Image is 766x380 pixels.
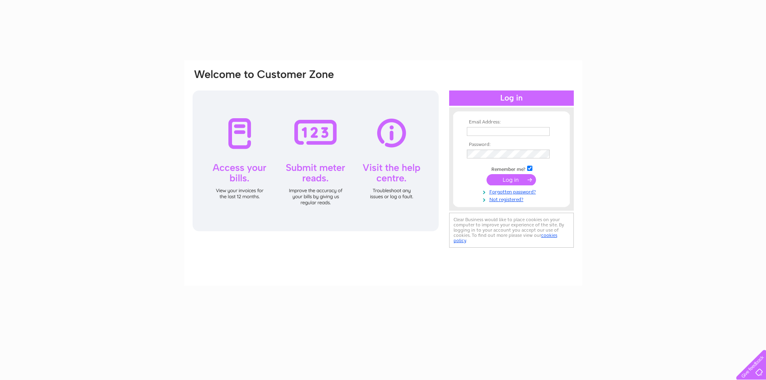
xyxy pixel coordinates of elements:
[465,164,558,173] td: Remember me?
[454,232,557,243] a: cookies policy
[465,142,558,148] th: Password:
[467,195,558,203] a: Not registered?
[467,187,558,195] a: Forgotten password?
[449,213,574,248] div: Clear Business would like to place cookies on your computer to improve your experience of the sit...
[465,119,558,125] th: Email Address:
[487,174,536,185] input: Submit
